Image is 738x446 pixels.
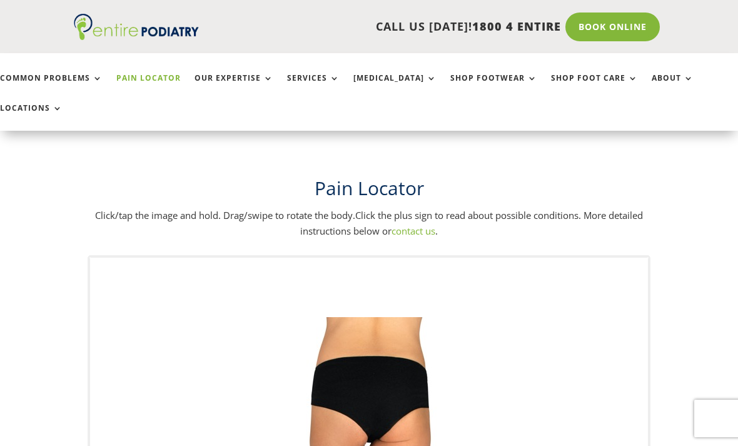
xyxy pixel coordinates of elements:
[95,209,355,221] span: Click/tap the image and hold. Drag/swipe to rotate the body.
[450,74,537,101] a: Shop Footwear
[392,225,435,237] a: contact us
[565,13,660,41] a: Book Online
[551,74,638,101] a: Shop Foot Care
[300,209,643,238] span: Click the plus sign to read about possible conditions. More detailed instructions below or .
[74,14,199,40] img: logo (1)
[74,175,664,208] h1: Pain Locator
[472,19,561,34] span: 1800 4 ENTIRE
[287,74,340,101] a: Services
[353,74,437,101] a: [MEDICAL_DATA]
[116,74,181,101] a: Pain Locator
[652,74,694,101] a: About
[74,30,199,43] a: Entire Podiatry
[205,19,561,35] p: CALL US [DATE]!
[195,74,273,101] a: Our Expertise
